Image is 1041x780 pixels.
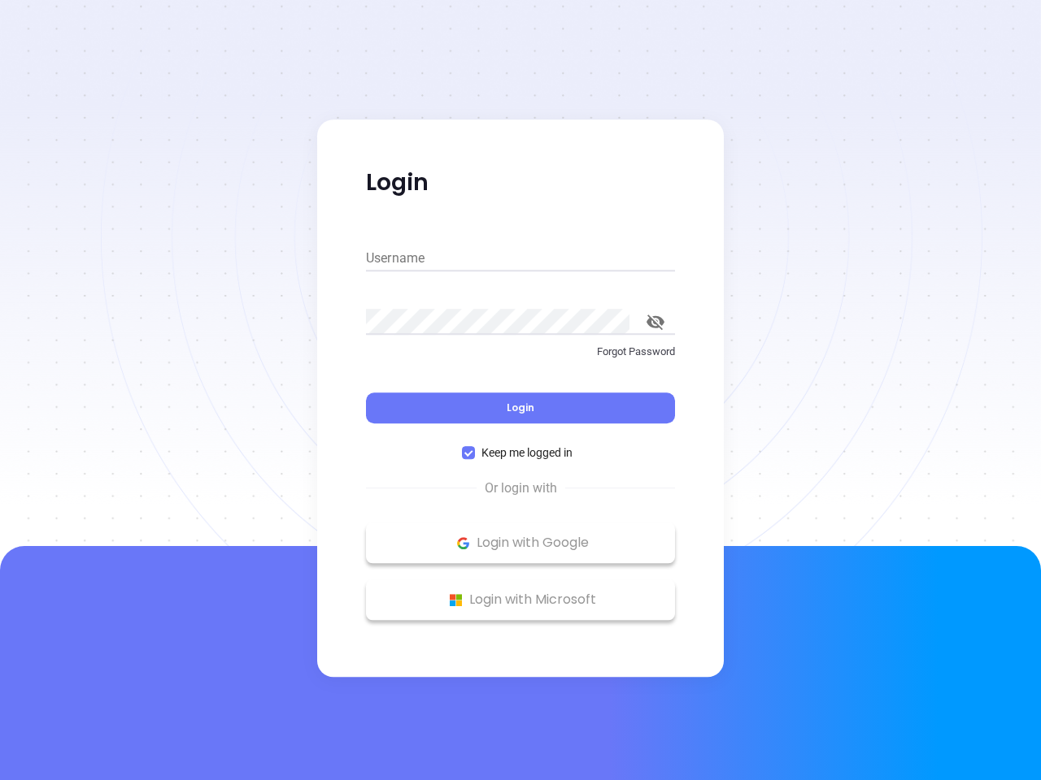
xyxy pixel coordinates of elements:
button: toggle password visibility [636,302,675,341]
button: Google Logo Login with Google [366,522,675,563]
img: Microsoft Logo [446,590,466,610]
button: Login [366,392,675,423]
span: Or login with [477,479,565,498]
span: Keep me logged in [475,444,579,461]
p: Forgot Password [366,344,675,360]
img: Google Logo [453,533,473,553]
span: Login [507,401,534,414]
p: Login with Google [374,531,667,555]
p: Login with Microsoft [374,587,667,612]
a: Forgot Password [366,344,675,373]
button: Microsoft Logo Login with Microsoft [366,579,675,620]
p: Login [366,168,675,197]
